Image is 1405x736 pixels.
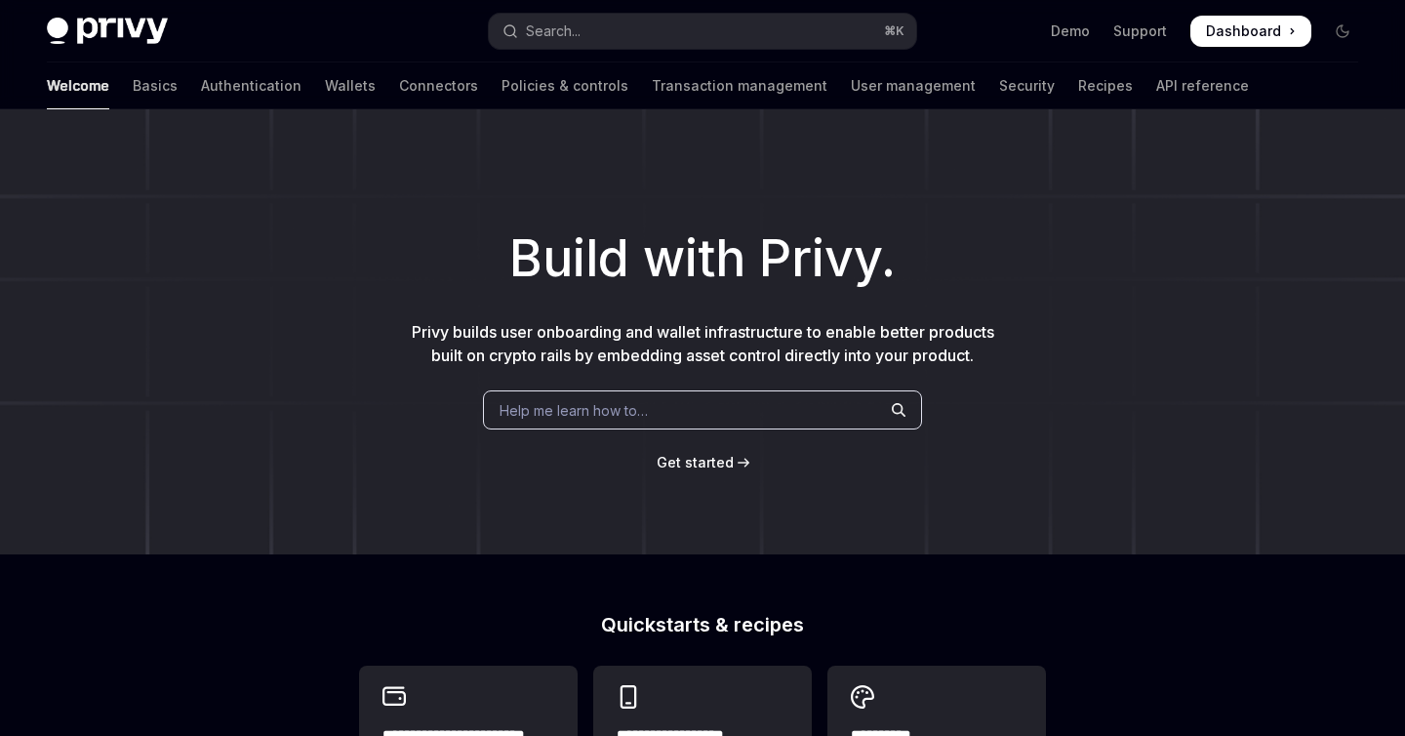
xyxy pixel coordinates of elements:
a: Basics [133,62,178,109]
a: Security [999,62,1055,109]
button: Open search [489,14,915,49]
a: Policies & controls [502,62,628,109]
a: Support [1113,21,1167,41]
span: Dashboard [1206,21,1281,41]
a: Welcome [47,62,109,109]
a: Transaction management [652,62,827,109]
div: Search... [526,20,581,43]
a: Connectors [399,62,478,109]
button: Toggle dark mode [1327,16,1358,47]
a: API reference [1156,62,1249,109]
a: Authentication [201,62,301,109]
img: dark logo [47,18,168,45]
span: Privy builds user onboarding and wallet infrastructure to enable better products built on crypto ... [412,322,994,365]
a: Wallets [325,62,376,109]
a: Recipes [1078,62,1133,109]
span: Help me learn how to… [500,400,648,421]
a: Get started [657,453,734,472]
a: Demo [1051,21,1090,41]
a: User management [851,62,976,109]
span: Get started [657,454,734,470]
h2: Quickstarts & recipes [359,615,1046,634]
h1: Build with Privy. [31,221,1374,297]
span: ⌘ K [884,23,904,39]
a: Dashboard [1190,16,1311,47]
